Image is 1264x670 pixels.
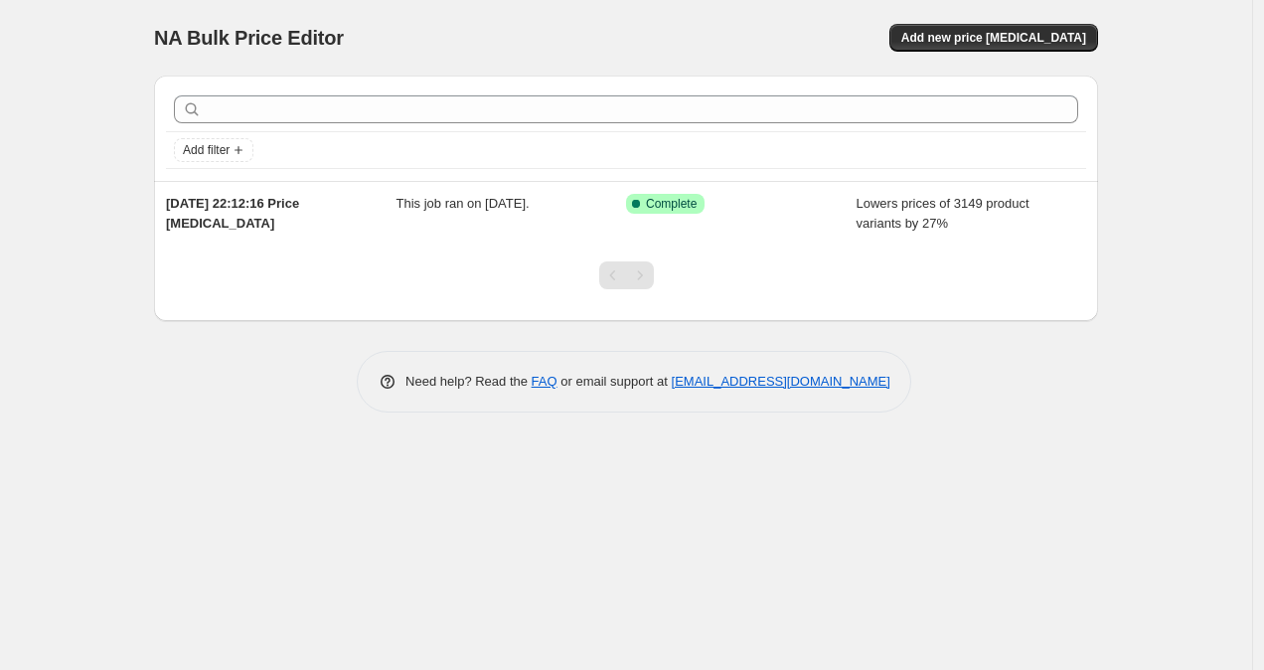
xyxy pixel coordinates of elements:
nav: Pagination [599,261,654,289]
span: NA Bulk Price Editor [154,27,344,49]
span: This job ran on [DATE]. [396,196,530,211]
span: Lowers prices of 3149 product variants by 27% [857,196,1029,231]
a: [EMAIL_ADDRESS][DOMAIN_NAME] [672,374,890,389]
span: Need help? Read the [405,374,532,389]
span: Add new price [MEDICAL_DATA] [901,30,1086,46]
span: Add filter [183,142,230,158]
span: or email support at [557,374,672,389]
button: Add filter [174,138,253,162]
span: [DATE] 22:12:16 Price [MEDICAL_DATA] [166,196,299,231]
span: Complete [646,196,697,212]
button: Add new price [MEDICAL_DATA] [889,24,1098,52]
a: FAQ [532,374,557,389]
